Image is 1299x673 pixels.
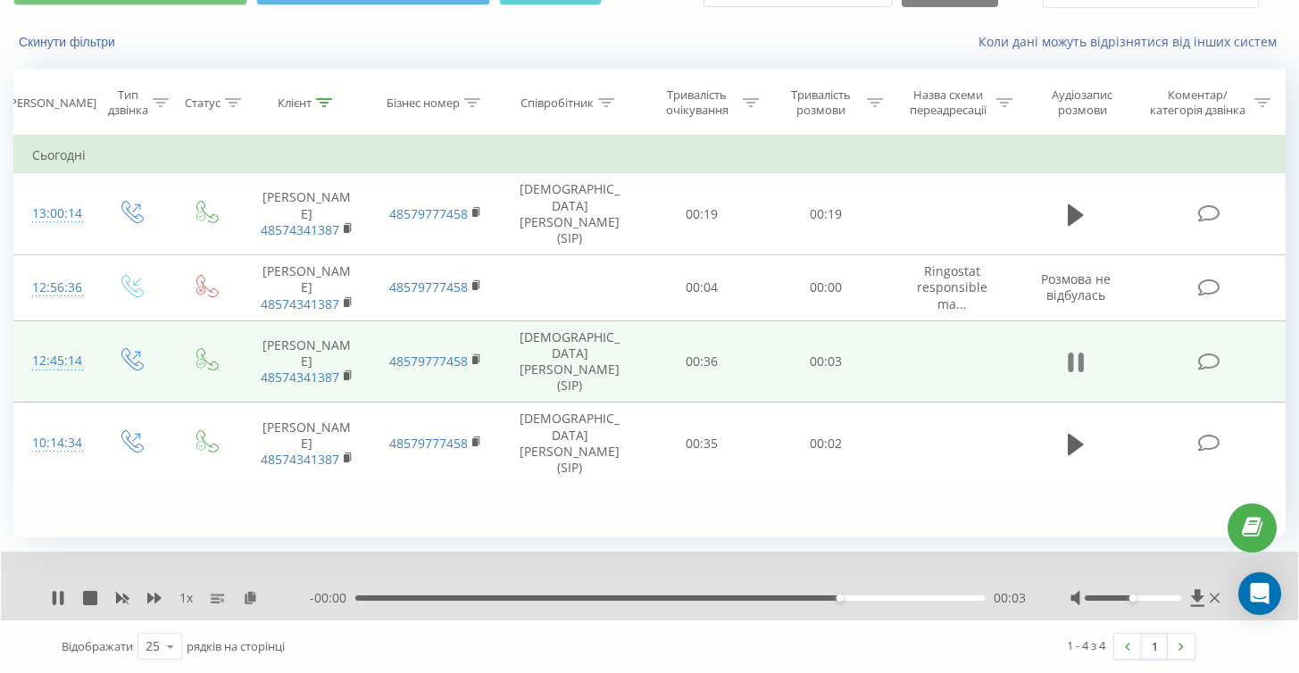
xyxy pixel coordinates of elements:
div: 25 [146,637,160,655]
td: [PERSON_NAME] [242,403,371,485]
td: 00:04 [639,255,763,321]
td: 00:35 [639,403,763,485]
div: [PERSON_NAME] [6,96,96,111]
td: 00:36 [639,320,763,403]
span: рядків на сторінці [187,638,285,654]
div: 10:14:34 [32,426,75,461]
td: [DEMOGRAPHIC_DATA][PERSON_NAME] (SIP) [500,320,639,403]
div: Тип дзвінка [108,87,148,118]
a: 48574341387 [261,451,339,468]
div: Співробітник [520,96,594,111]
span: - 00:00 [310,589,355,607]
td: 00:02 [763,403,887,485]
span: 00:03 [994,589,1026,607]
a: 48579777458 [389,278,468,295]
div: Accessibility label [1129,594,1137,602]
td: [PERSON_NAME] [242,255,371,321]
span: Розмова не відбулась [1041,270,1111,303]
span: Ringostat responsible ma... [917,262,987,312]
div: Коментар/категорія дзвінка [1145,87,1250,118]
td: Сьогодні [14,137,1286,173]
td: [DEMOGRAPHIC_DATA][PERSON_NAME] (SIP) [500,173,639,255]
a: 48574341387 [261,369,339,386]
div: Accessibility label [837,594,844,602]
a: 48574341387 [261,295,339,312]
td: [DEMOGRAPHIC_DATA][PERSON_NAME] (SIP) [500,403,639,485]
td: [PERSON_NAME] [242,173,371,255]
td: 00:00 [763,255,887,321]
div: Аудіозапис розмови [1033,87,1132,118]
button: Скинути фільтри [13,34,124,50]
div: Тривалість очікування [655,87,738,118]
a: Коли дані можуть відрізнятися вiд інших систем [978,33,1286,50]
span: Відображати [62,638,133,654]
div: Бізнес номер [387,96,460,111]
a: 1 [1141,634,1168,659]
div: Open Intercom Messenger [1238,572,1281,615]
td: 00:19 [763,173,887,255]
div: Назва схеми переадресації [903,87,992,118]
a: 48579777458 [389,435,468,452]
td: [PERSON_NAME] [242,320,371,403]
a: 48574341387 [261,221,339,238]
td: 00:03 [763,320,887,403]
div: 1 - 4 з 4 [1067,636,1105,654]
a: 48579777458 [389,353,468,370]
a: 48579777458 [389,205,468,222]
div: Тривалість розмови [779,87,862,118]
span: 1 x [179,589,193,607]
div: 12:45:14 [32,344,75,378]
div: 12:56:36 [32,270,75,305]
div: Клієнт [278,96,312,111]
div: 13:00:14 [32,196,75,231]
td: 00:19 [639,173,763,255]
div: Статус [185,96,221,111]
